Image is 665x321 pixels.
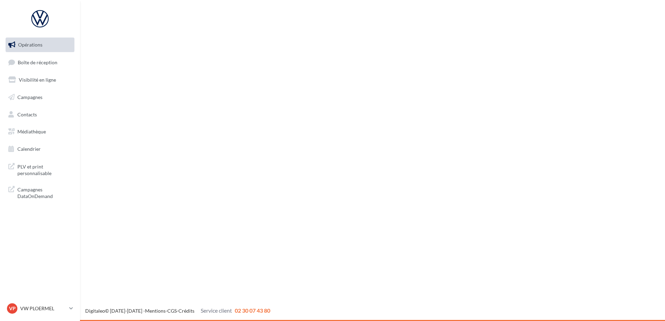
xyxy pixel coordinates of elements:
a: Crédits [178,308,194,314]
a: Médiathèque [4,124,76,139]
a: Campagnes DataOnDemand [4,182,76,203]
a: Campagnes [4,90,76,105]
a: VP VW PLOERMEL [6,302,74,315]
p: VW PLOERMEL [20,305,66,312]
span: Service client [201,307,232,314]
span: Campagnes [17,94,42,100]
a: Mentions [145,308,166,314]
span: Calendrier [17,146,41,152]
a: Digitaleo [85,308,105,314]
a: Boîte de réception [4,55,76,70]
span: VP [9,305,16,312]
span: 02 30 07 43 80 [235,307,270,314]
a: Contacts [4,107,76,122]
span: © [DATE]-[DATE] - - - [85,308,270,314]
a: Calendrier [4,142,76,156]
a: CGS [167,308,177,314]
span: Campagnes DataOnDemand [17,185,72,200]
span: Opérations [18,42,42,48]
span: Contacts [17,111,37,117]
span: Boîte de réception [18,59,57,65]
a: PLV et print personnalisable [4,159,76,180]
span: Médiathèque [17,129,46,134]
span: Visibilité en ligne [19,77,56,83]
span: PLV et print personnalisable [17,162,72,177]
a: Visibilité en ligne [4,73,76,87]
a: Opérations [4,38,76,52]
